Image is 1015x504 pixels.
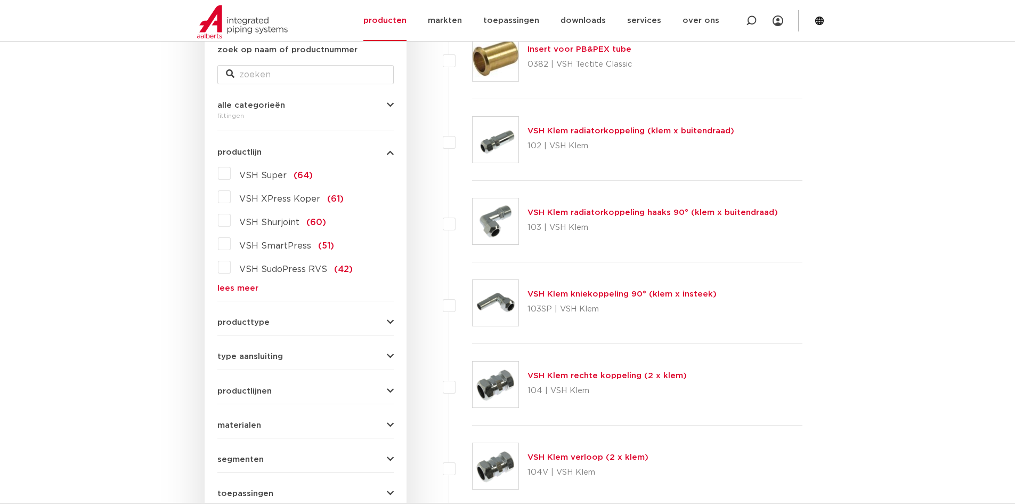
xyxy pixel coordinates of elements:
[217,387,272,395] span: productlijnen
[527,127,734,135] a: VSH Klem radiatorkoppeling (klem x buitendraad)
[294,171,313,180] span: (64)
[527,290,717,298] a: VSH Klem kniekoppeling 90° (klem x insteek)
[217,353,283,361] span: type aansluiting
[527,464,648,481] p: 104V | VSH Klem
[527,209,778,217] a: VSH Klem radiatorkoppeling haaks 90° (klem x buitendraad)
[217,148,262,156] span: productlijn
[527,382,687,399] p: 104 | VSH Klem
[473,443,518,489] img: Thumbnail for VSH Klem verloop (2 x klem)
[217,44,358,57] label: zoek op naam of productnummer
[527,453,648,461] a: VSH Klem verloop (2 x klem)
[217,421,394,429] button: materialen
[239,195,320,203] span: VSH XPress Koper
[527,45,631,53] a: Insert voor PB&PEX tube
[473,117,518,163] img: Thumbnail for VSH Klem radiatorkoppeling (klem x buitendraad)
[217,455,264,463] span: segmenten
[473,35,518,81] img: Thumbnail for Insert voor PB&PEX tube
[217,109,394,122] div: fittingen
[527,138,734,155] p: 102 | VSH Klem
[473,362,518,407] img: Thumbnail for VSH Klem rechte koppeling (2 x klem)
[473,280,518,326] img: Thumbnail for VSH Klem kniekoppeling 90° (klem x insteek)
[239,242,311,250] span: VSH SmartPress
[527,372,687,380] a: VSH Klem rechte koppeling (2 x klem)
[217,421,261,429] span: materialen
[239,265,327,274] span: VSH SudoPress RVS
[217,101,285,109] span: alle categorieën
[217,490,394,498] button: toepassingen
[306,218,326,227] span: (60)
[217,284,394,292] a: lees meer
[527,56,632,73] p: 0382 | VSH Tectite Classic
[527,219,778,236] p: 103 | VSH Klem
[527,301,717,318] p: 103SP | VSH Klem
[217,353,394,361] button: type aansluiting
[327,195,344,203] span: (61)
[334,265,353,274] span: (42)
[217,318,394,326] button: producttype
[217,65,394,84] input: zoeken
[239,171,287,180] span: VSH Super
[217,318,270,326] span: producttype
[318,242,334,250] span: (51)
[217,455,394,463] button: segmenten
[473,198,518,244] img: Thumbnail for VSH Klem radiatorkoppeling haaks 90° (klem x buitendraad)
[239,218,299,227] span: VSH Shurjoint
[217,490,273,498] span: toepassingen
[217,387,394,395] button: productlijnen
[217,148,394,156] button: productlijn
[217,101,394,109] button: alle categorieën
